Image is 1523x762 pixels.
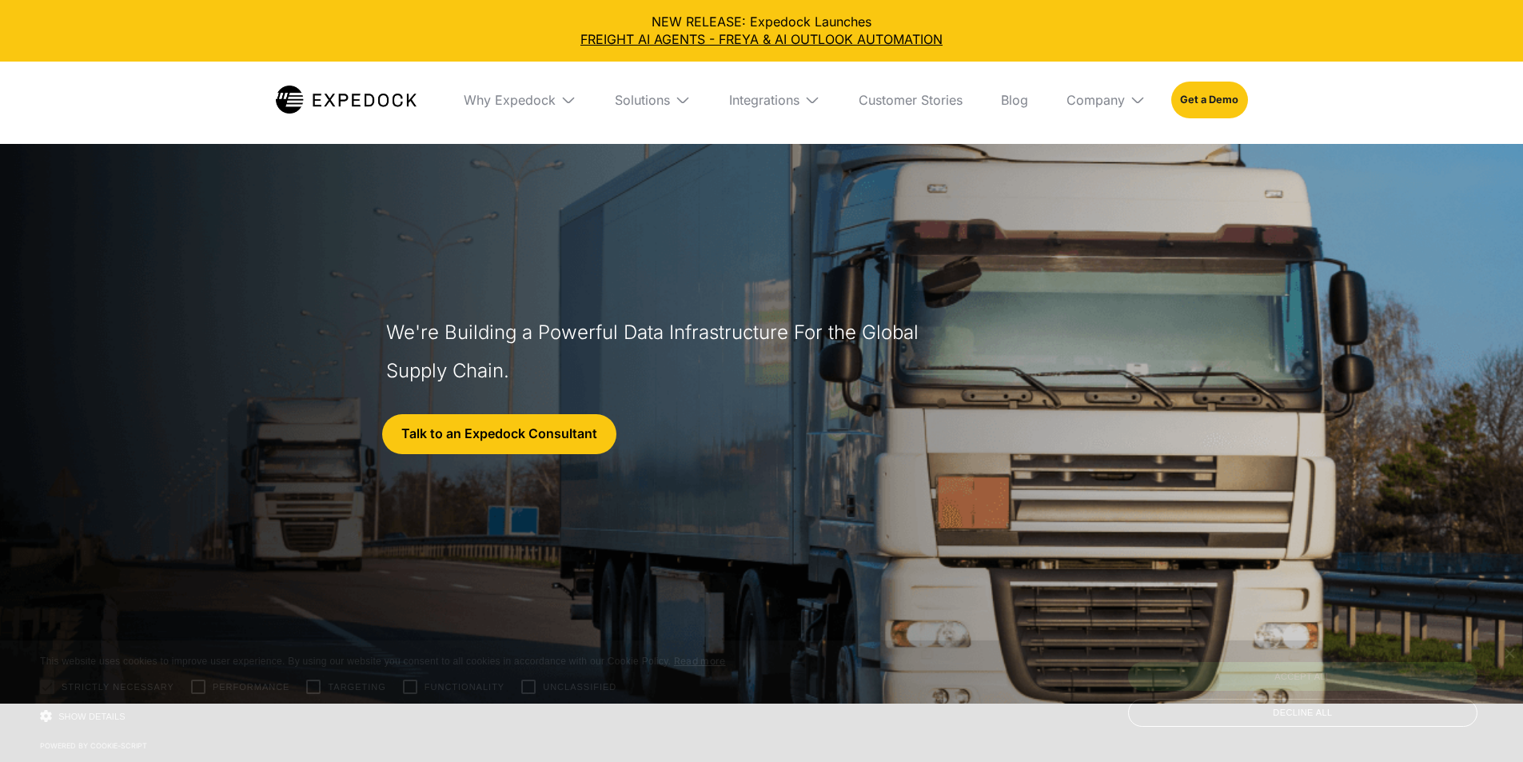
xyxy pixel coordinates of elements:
a: FREIGHT AI AGENTS - FREYA & AI OUTLOOK AUTOMATION [13,30,1510,48]
span: Targeting [328,680,385,694]
span: Performance [213,680,290,694]
a: Blog [988,62,1041,138]
span: Show details [58,712,126,721]
div: Accept all [1128,662,1477,691]
div: Integrations [716,62,833,138]
span: This website uses cookies to improve user experience. By using our website you consent to all coo... [40,656,671,667]
h1: We're Building a Powerful Data Infrastructure For the Global Supply Chain. [386,313,927,390]
div: NEW RELEASE: Expedock Launches [13,13,1510,49]
a: Read more [674,655,726,667]
span: Unclassified [543,680,616,694]
div: Company [1066,92,1125,108]
div: Decline all [1128,699,1477,727]
div: Why Expedock [464,92,556,108]
div: Show details [40,705,726,728]
a: Get a Demo [1171,82,1247,118]
span: Strictly necessary [62,680,174,694]
div: Why Expedock [451,62,589,138]
div: Close [1503,648,1515,660]
div: Company [1054,62,1158,138]
span: Functionality [425,680,504,694]
a: Talk to an Expedock Consultant [382,414,616,454]
div: Solutions [615,92,670,108]
div: Solutions [602,62,704,138]
a: Powered by cookie-script [40,741,147,750]
div: Integrations [729,92,799,108]
a: Customer Stories [846,62,975,138]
